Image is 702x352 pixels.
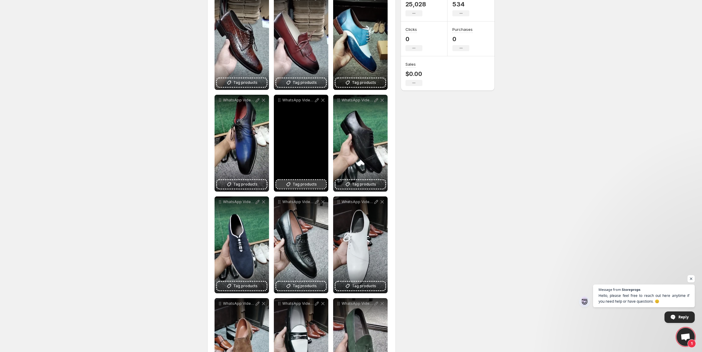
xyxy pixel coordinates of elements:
button: Tag products [276,180,326,189]
span: Tag products [352,181,376,187]
button: Tag products [336,180,385,189]
div: WhatsApp Video [DATE] at 041250Tag products [274,95,328,192]
span: Tag products [293,283,317,289]
button: Tag products [336,78,385,87]
span: Storeprops [622,288,640,291]
button: Tag products [217,78,267,87]
p: WhatsApp Video [DATE] at 033055 [342,199,373,204]
div: WhatsApp Video [DATE] at 033055 1Tag products [274,196,328,293]
span: Tag products [352,283,376,289]
p: 534 [452,1,469,8]
h3: Sales [405,61,416,67]
span: Reply [678,312,689,322]
span: Hello, please feel free to reach out here anytime if you need help or have questions. 😊 [599,293,689,304]
div: WhatsApp Video [DATE] at 033055Tag products [333,196,388,293]
p: WhatsApp Video [DATE] at 033055 1 [282,199,314,204]
span: 1 [687,339,696,348]
div: WhatsApp Video [DATE] at 041251 1Tag products [333,95,388,192]
p: WhatsApp Video [DATE] at 034034 1 [342,301,373,306]
p: 0 [452,35,473,43]
span: Tag products [233,283,258,289]
button: Tag products [276,282,326,290]
span: Tag products [352,80,376,86]
span: Tag products [233,80,258,86]
span: Tag products [293,80,317,86]
div: WhatsApp Video [DATE] at 041251Tag products [215,196,269,293]
p: $0.00 [405,70,422,77]
p: WhatsApp Video [DATE] at 041250 1 [223,98,254,103]
p: WhatsApp Video [DATE] at 041251 [223,199,254,204]
button: Tag products [336,282,385,290]
p: WhatsApp Video [DATE] at 041251 1 [342,98,373,103]
h3: Clicks [405,26,417,32]
button: Tag products [217,282,267,290]
span: Tag products [233,181,258,187]
div: WhatsApp Video [DATE] at 041250 1Tag products [215,95,269,192]
p: 0 [405,35,422,43]
p: WhatsApp Video [DATE] at 041250 [282,98,314,103]
span: Message from [599,288,621,291]
button: Tag products [217,180,267,189]
span: Tag products [293,181,317,187]
h3: Purchases [452,26,473,32]
div: Open chat [677,328,695,346]
p: 25,028 [405,1,428,8]
p: WhatsApp Video [DATE] at 034033 1 [223,301,254,306]
p: WhatsApp Video [DATE] at 034033 [282,301,314,306]
button: Tag products [276,78,326,87]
